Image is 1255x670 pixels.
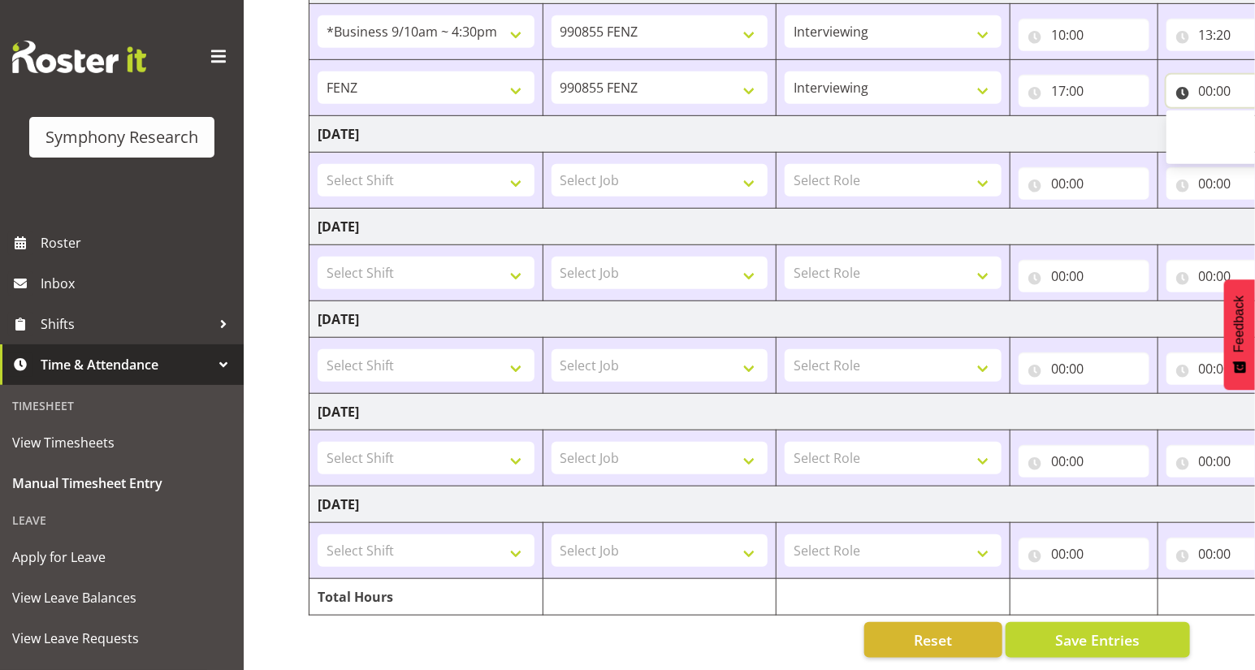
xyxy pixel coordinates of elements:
button: Save Entries [1006,622,1190,658]
button: Feedback - Show survey [1224,279,1255,390]
td: Total Hours [309,579,543,616]
span: Apply for Leave [12,545,232,569]
a: View Leave Balances [4,577,240,618]
a: View Leave Requests [4,618,240,659]
input: Click to select... [1019,19,1149,51]
span: Feedback [1232,296,1247,352]
span: Manual Timesheet Entry [12,471,232,495]
input: Click to select... [1019,75,1149,107]
span: View Leave Balances [12,586,232,610]
input: Click to select... [1019,260,1149,292]
a: View Timesheets [4,422,240,463]
span: Inbox [41,271,236,296]
a: Apply for Leave [4,537,240,577]
span: Roster [41,231,236,255]
input: Click to select... [1019,167,1149,200]
span: Save Entries [1055,629,1140,651]
div: Symphony Research [45,125,198,149]
span: View Leave Requests [12,626,232,651]
button: Reset [864,622,1002,658]
input: Click to select... [1019,538,1149,570]
span: View Timesheets [12,430,232,455]
input: Click to select... [1019,445,1149,478]
a: Manual Timesheet Entry [4,463,240,504]
div: Timesheet [4,389,240,422]
input: Click to select... [1019,352,1149,385]
img: Rosterit website logo [12,41,146,73]
span: Time & Attendance [41,352,211,377]
div: Leave [4,504,240,537]
span: Reset [914,629,952,651]
span: Shifts [41,312,211,336]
